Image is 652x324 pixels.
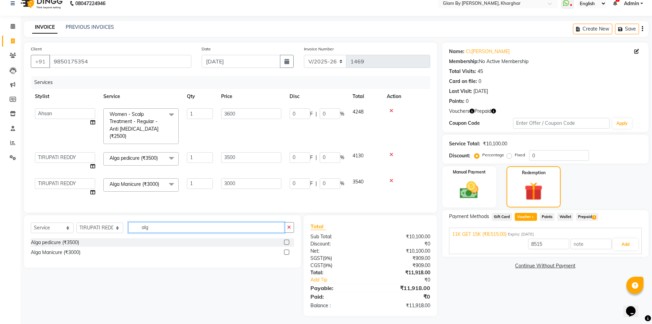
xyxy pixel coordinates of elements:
span: F [310,154,313,161]
div: Paid: [305,292,370,301]
span: 1 [592,215,596,219]
a: PREVIOUS INVOICES [66,24,114,30]
a: Continue Without Payment [444,262,647,269]
span: 3540 [353,179,363,185]
div: ₹10,100.00 [370,233,435,240]
span: 11K GET 15K (₹8,515.00) [452,231,507,238]
th: Stylist [31,89,99,104]
div: Points: [449,98,464,105]
span: Women - Scalp Treatment - Regular - Anti [MEDICAL_DATA] (₹2500) [110,111,158,139]
span: 4248 [353,109,363,115]
span: Total [310,223,326,230]
span: Wallet [557,213,573,221]
span: F [310,110,313,118]
div: ₹11,918.00 [370,302,435,309]
label: Redemption [522,170,546,176]
div: Balance : [305,302,370,309]
span: % [340,154,344,161]
div: 0 [466,98,469,105]
div: Card on file: [449,78,477,85]
a: x [159,181,162,187]
div: Net: [305,248,370,255]
span: % [340,110,344,118]
a: Cl.[PERSON_NAME] [466,48,510,55]
span: Prepaid [576,213,598,221]
span: % [340,180,344,187]
img: _cash.svg [454,179,484,201]
img: _gift.svg [519,180,548,203]
th: Action [383,89,430,104]
div: ₹909.00 [370,262,435,269]
label: Manual Payment [453,169,486,175]
div: Last Visit: [449,88,472,95]
span: 9% [324,263,331,268]
input: Search by Name/Mobile/Email/Code [49,55,191,68]
span: Points [540,213,555,221]
div: Coupon Code [449,120,513,127]
span: Alga Manicure (₹3000) [110,181,159,187]
div: Discount: [449,152,470,159]
a: x [158,155,161,161]
span: Expiry: [DATE] [508,231,534,237]
div: Discount: [305,240,370,248]
span: | [316,154,317,161]
div: ( ) [305,262,370,269]
span: Gift Card [492,213,512,221]
input: Enter Offer / Coupon Code [513,118,610,129]
label: Invoice Number [304,46,334,52]
div: ₹11,918.00 [370,284,435,292]
div: ₹10,100.00 [370,248,435,255]
a: INVOICE [32,21,57,34]
div: ₹0 [381,276,435,284]
label: Percentage [482,152,504,158]
div: Alga Manicure (₹3000) [31,249,80,256]
label: Date [202,46,211,52]
div: Service Total: [449,140,480,147]
div: ₹0 [370,292,435,301]
label: Client [31,46,42,52]
button: Create New [573,24,612,34]
th: Total [348,89,383,104]
span: Voucher [515,213,537,221]
span: F [310,180,313,187]
input: Amount [528,239,569,249]
th: Price [217,89,285,104]
span: 9% [324,255,331,261]
div: [DATE] [473,88,488,95]
th: Disc [285,89,348,104]
input: note [571,239,612,249]
button: Add [613,239,638,250]
span: Alga pedicure (₹3500) [110,155,158,161]
div: No Active Membership [449,58,642,65]
span: Vouchers [449,108,470,115]
div: ₹10,100.00 [483,140,507,147]
span: Payment Methods [449,213,489,220]
div: Total Visits: [449,68,476,75]
div: Membership: [449,58,479,65]
span: 1 [531,215,535,219]
span: CGST [310,262,323,268]
iframe: chat widget [623,297,645,317]
div: 45 [477,68,483,75]
button: Save [615,24,639,34]
div: ₹909.00 [370,255,435,262]
label: Fixed [515,152,525,158]
a: 1 [613,0,617,7]
div: 0 [478,78,481,85]
div: Payable: [305,284,370,292]
span: 4130 [353,153,363,159]
div: Name: [449,48,464,55]
span: | [316,110,317,118]
a: x [126,133,129,139]
div: Services [31,76,435,89]
th: Service [99,89,183,104]
div: Sub Total: [305,233,370,240]
div: ₹11,918.00 [370,269,435,276]
span: SGST [310,255,323,261]
div: Alga pedicure (₹3500) [31,239,79,246]
span: Prepaid [474,108,491,115]
input: Search or Scan [128,222,284,233]
th: Qty [183,89,217,104]
a: Add Tip [305,276,381,284]
button: Apply [612,118,632,129]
